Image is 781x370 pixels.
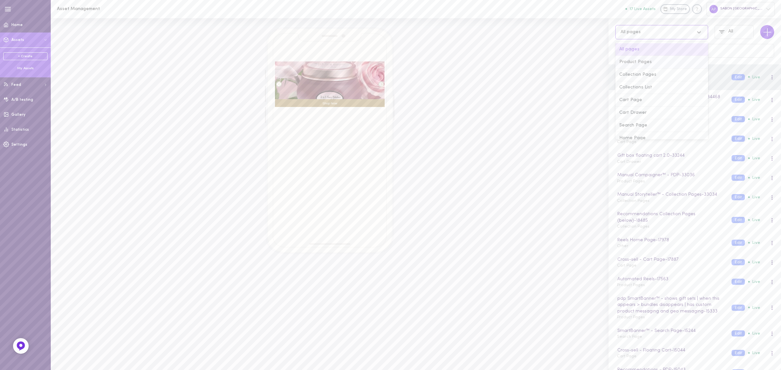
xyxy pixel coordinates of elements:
[617,160,641,164] span: Cart Drawer
[625,7,660,11] a: 17 Live Assets
[617,199,650,203] span: Collection Pages
[11,83,21,87] span: Feed
[732,350,745,356] button: Edit
[385,99,494,107] div: Shop Now
[625,7,656,11] button: 17 Live Assets
[11,98,33,102] span: A/B testing
[615,107,708,119] div: Cart Drawer
[617,225,650,229] span: Collection Pages
[732,240,745,246] button: Edit
[11,23,23,27] span: Home
[378,82,384,87] div: Right arrow
[748,260,760,264] span: Live
[732,330,745,337] button: Edit
[616,152,725,159] div: Gift box floating cart 2.0 - 33244
[748,75,760,79] span: Live
[57,7,164,11] h1: Asset Management
[617,179,645,183] span: Product Pages
[748,280,760,284] span: Live
[617,264,637,268] span: Cart Page
[616,295,725,315] div: pdp SmartBanner™ - shows gift sets | when this appears > bundles disappears | has custom product ...
[275,99,385,107] div: Shop Now
[732,194,745,200] button: Edit
[732,279,745,285] button: Edit
[748,218,760,222] span: Live
[615,94,708,107] div: Cart Page
[615,69,708,81] div: Collection Pages
[748,331,760,336] span: Live
[616,172,725,179] div: Manual Campaigner™ - PDP - 33036
[11,38,24,42] span: Assets
[617,354,637,358] span: Cart Page
[617,244,628,248] span: Other
[732,136,745,142] button: Edit
[276,82,281,87] div: Left arrow
[616,256,725,263] div: Cross-sell - Cart Page - 17887
[616,211,725,224] div: Recommendations Collection Pages (below) - 18485
[617,140,637,144] span: Cart Page
[748,176,760,180] span: Live
[732,175,745,181] button: Edit
[616,276,725,283] div: Automated Reels - 17563
[715,25,754,39] button: All
[748,351,760,355] span: Live
[732,116,745,122] button: Edit
[16,341,26,351] img: Feedback Button
[748,117,760,121] span: Live
[615,81,708,94] div: Collections List
[621,30,641,34] div: All pages
[748,241,760,245] span: Live
[11,143,27,147] span: Settings
[748,195,760,199] span: Live
[748,137,760,141] span: Live
[3,52,48,60] a: + Create
[748,156,760,160] span: Live
[732,155,745,161] button: Edit
[616,347,725,354] div: Cross-sell - Floating Cart - 15044
[732,259,745,265] button: Edit
[617,335,642,339] span: Search Page
[692,4,702,14] div: Knowledge center
[617,315,645,319] span: Product Pages
[660,4,690,14] a: My Store
[616,327,725,335] div: SmartBanner™ - Search Page - 15244
[615,43,708,56] div: All pages
[670,7,687,12] span: My Store
[615,56,708,69] div: Product Pages
[616,191,725,198] div: Manual Storyteller™ - Collection Pages - 33034
[617,283,645,287] span: Product Pages
[748,98,760,102] span: Live
[3,66,48,71] div: My Assets
[615,119,708,132] div: Search Page
[732,305,745,311] button: Edit
[615,132,708,145] div: Home Page
[732,97,745,103] button: Edit
[11,113,25,117] span: Gallery
[748,306,760,310] span: Live
[732,74,745,80] button: Edit
[732,217,745,223] button: Edit
[616,237,725,244] div: Reels Home Page - 17978
[706,2,775,16] div: SABON [GEOGRAPHIC_DATA]
[11,128,29,132] span: Statistics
